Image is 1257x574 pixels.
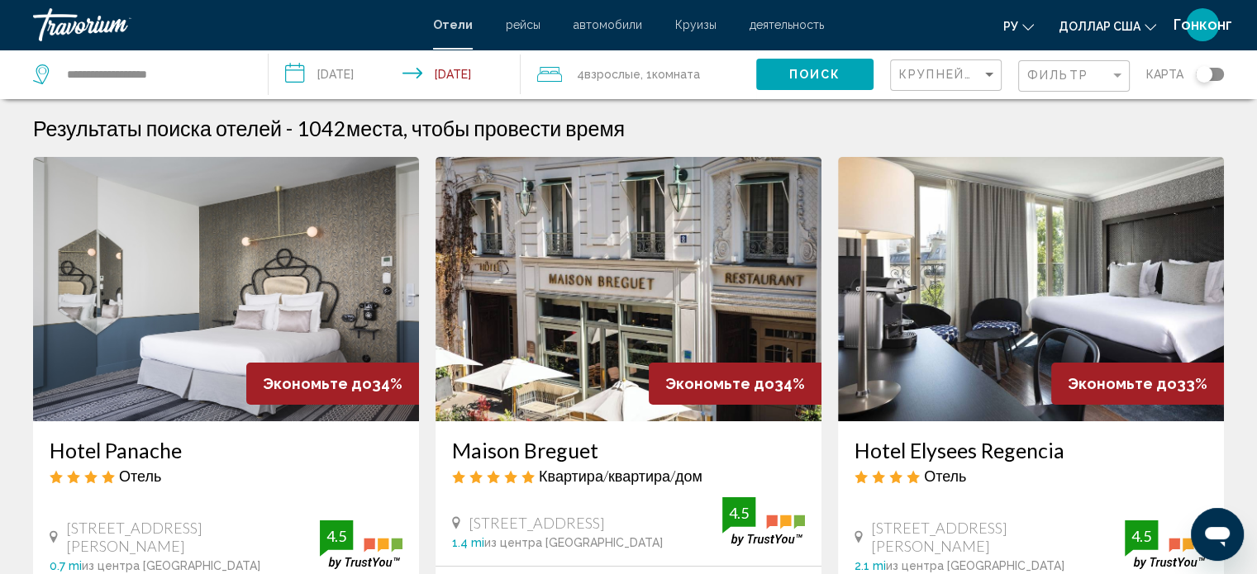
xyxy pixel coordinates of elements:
a: рейсы [506,18,540,31]
span: Отель [119,467,161,485]
h1: Результаты поиска отелей [33,116,282,140]
iframe: Кнопка запуска окна обмена сообщениями [1191,508,1244,561]
img: Hotel image [436,157,821,421]
span: Фильтр [1027,69,1088,82]
span: Отель [924,467,966,485]
span: Экономьте до [1068,375,1177,392]
div: 4 star Hotel [50,467,402,485]
img: Hotel image [838,157,1224,421]
img: trustyou-badge.svg [722,497,805,546]
span: 1.4 mi [452,536,484,549]
div: 4.5 [1125,526,1158,546]
div: 4.5 [320,526,353,546]
a: деятельность [750,18,824,31]
a: Hotel Elysees Regencia [855,438,1207,463]
span: , 1 [640,63,700,86]
a: Отели [433,18,473,31]
img: trustyou-badge.svg [320,520,402,569]
button: Check-in date: Nov 23, 2025 Check-out date: Nov 25, 2025 [269,50,521,99]
span: из центра [GEOGRAPHIC_DATA] [484,536,663,549]
span: места, чтобы провести время [346,116,625,140]
span: карта [1146,63,1183,86]
span: из центра [GEOGRAPHIC_DATA] [886,559,1064,572]
a: Круизы [675,18,717,31]
span: - [286,116,293,140]
span: Крупнейшие сбережения [899,68,1097,81]
div: 33% [1051,363,1224,405]
a: Травориум [33,8,417,41]
div: 4 star Hotel [855,467,1207,485]
h2: 1042 [297,116,625,140]
div: 34% [649,363,821,405]
span: [STREET_ADDRESS] [469,514,605,532]
span: Квартира/квартира/дом [539,467,702,485]
img: Hotel image [33,157,419,421]
span: 0.7 mi [50,559,82,572]
span: 4 [577,63,640,86]
a: автомобили [574,18,642,31]
span: Экономьте до [263,375,372,392]
a: Maison Breguet [452,438,805,463]
span: Взрослые [584,68,640,81]
button: Изменить валюту [1059,14,1156,38]
button: Меню пользователя [1181,7,1224,42]
font: доллар США [1059,20,1140,33]
img: trustyou-badge.svg [1125,520,1207,569]
button: Filter [1018,59,1130,93]
div: 34% [246,363,419,405]
button: Toggle map [1183,67,1224,82]
button: Изменить язык [1003,14,1034,38]
button: Travelers: 4 adults, 0 children [521,50,756,99]
font: Гонконг [1174,16,1232,33]
span: Экономьте до [665,375,774,392]
div: 5 star Apartment [452,467,805,485]
button: Поиск [756,59,874,89]
font: ру [1003,20,1018,33]
div: 4.5 [722,503,755,523]
span: Комната [652,68,700,81]
span: 2.1 mi [855,559,886,572]
span: [STREET_ADDRESS][PERSON_NAME] [66,519,320,555]
span: Поиск [789,69,841,82]
mat-select: Sort by [899,69,997,83]
a: Hotel Panache [50,438,402,463]
span: [STREET_ADDRESS][PERSON_NAME] [871,519,1125,555]
span: из центра [GEOGRAPHIC_DATA] [82,559,260,572]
